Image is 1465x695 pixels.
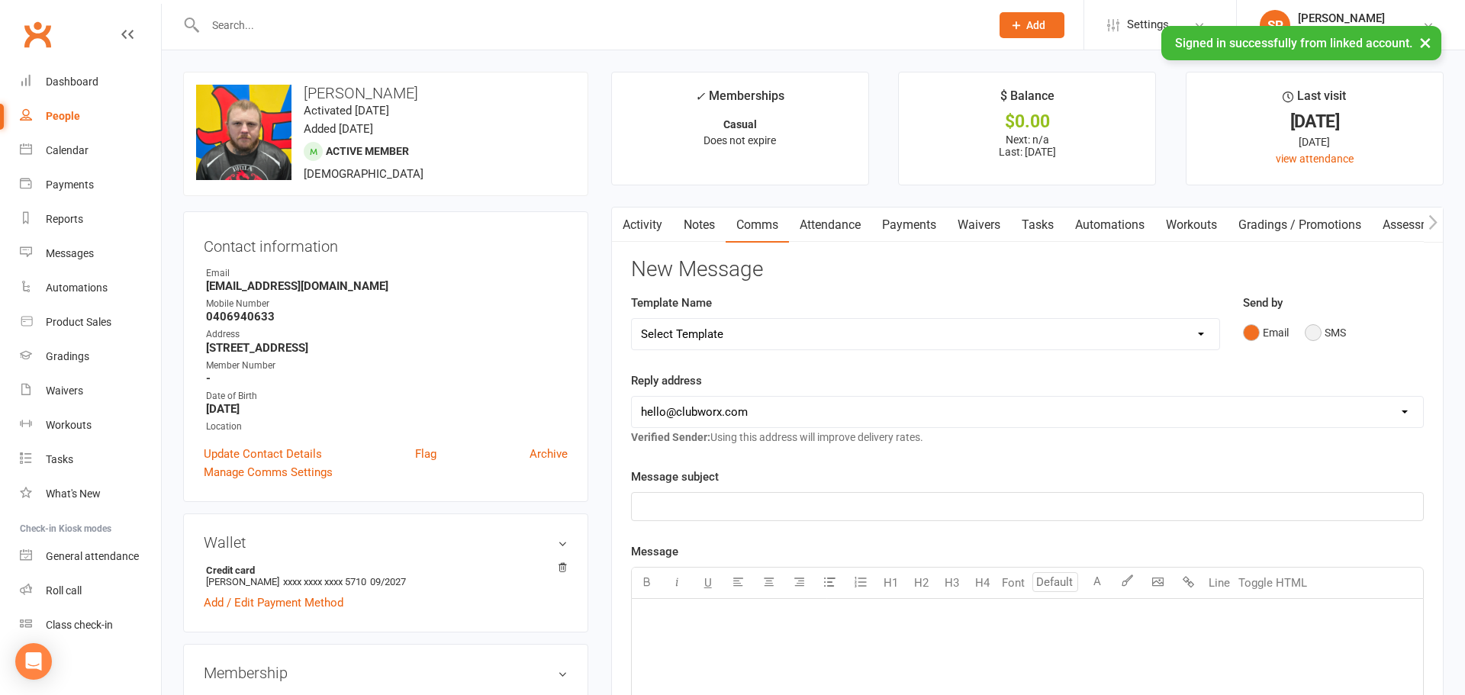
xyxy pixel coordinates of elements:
a: Workouts [1155,208,1228,243]
div: Messages [46,247,94,259]
div: Workouts [46,419,92,431]
a: Waivers [947,208,1011,243]
div: Reports [46,213,83,225]
div: Dashboard [46,76,98,88]
input: Search... [201,14,980,36]
a: Class kiosk mode [20,608,161,642]
a: Automations [1064,208,1155,243]
div: Mobile Number [206,297,568,311]
strong: - [206,372,568,385]
button: A [1082,568,1112,598]
div: Location [206,420,568,434]
div: Waivers [46,385,83,397]
div: [DATE] [1200,134,1429,150]
div: Automations [46,282,108,294]
label: Send by [1243,294,1283,312]
a: Clubworx [18,15,56,53]
a: Gradings [20,339,161,374]
a: Workouts [20,408,161,442]
time: Activated [DATE] [304,104,389,117]
span: xxxx xxxx xxxx 5710 [283,576,366,587]
div: Gradings [46,350,89,362]
input: Default [1032,572,1078,592]
div: Address [206,327,568,342]
div: Class check-in [46,619,113,631]
label: Template Name [631,294,712,312]
a: People [20,99,161,134]
div: Tasks [46,453,73,465]
span: 09/2027 [370,576,406,587]
a: Add / Edit Payment Method [204,594,343,612]
strong: Casual [723,118,757,130]
div: $0.00 [913,114,1141,130]
div: [DATE] [1200,114,1429,130]
div: Roll call [46,584,82,597]
a: Messages [20,236,161,271]
div: Email [206,266,568,281]
button: Add [1000,12,1064,38]
li: [PERSON_NAME] [204,562,568,590]
strong: Credit card [206,565,560,576]
label: Message [631,542,678,561]
div: What's New [46,487,101,500]
h3: Contact information [204,232,568,255]
div: [PERSON_NAME] [1298,11,1405,25]
a: Flag [415,445,436,463]
a: Tasks [20,442,161,477]
a: Dashboard [20,65,161,99]
button: × [1412,26,1439,59]
a: Waivers [20,374,161,408]
label: Message subject [631,468,719,486]
div: General attendance [46,550,139,562]
div: $ Balance [1000,86,1054,114]
div: Date of Birth [206,389,568,404]
time: Added [DATE] [304,122,373,136]
a: General attendance kiosk mode [20,539,161,574]
strong: [STREET_ADDRESS] [206,341,568,355]
h3: [PERSON_NAME] [196,85,575,101]
button: H4 [968,568,998,598]
h3: Wallet [204,534,568,551]
i: ✓ [695,89,705,104]
div: Product Sales [46,316,111,328]
span: [DEMOGRAPHIC_DATA] [304,167,423,181]
div: Rising Sun Martial Arts [1298,25,1405,39]
div: People [46,110,80,122]
span: Settings [1127,8,1169,42]
h3: Membership [204,664,568,681]
strong: [DATE] [206,402,568,416]
div: Member Number [206,359,568,373]
label: Reply address [631,372,702,390]
button: H3 [937,568,968,598]
div: Payments [46,179,94,191]
a: Reports [20,202,161,236]
div: Calendar [46,144,89,156]
a: Assessments [1372,208,1465,243]
span: Using this address will improve delivery rates. [631,431,923,443]
a: Notes [673,208,726,243]
span: Signed in successfully from linked account. [1175,36,1412,50]
a: Calendar [20,134,161,168]
h3: New Message [631,258,1424,282]
div: Open Intercom Messenger [15,643,52,680]
button: Line [1204,568,1235,598]
a: Archive [530,445,568,463]
button: Font [998,568,1029,598]
a: Comms [726,208,789,243]
button: Toggle HTML [1235,568,1311,598]
button: H1 [876,568,906,598]
a: Automations [20,271,161,305]
span: Add [1026,19,1045,31]
a: What's New [20,477,161,511]
a: Payments [20,168,161,202]
a: Manage Comms Settings [204,463,333,481]
span: Does not expire [704,134,776,146]
div: SP [1260,10,1290,40]
button: Email [1243,318,1289,347]
a: Gradings / Promotions [1228,208,1372,243]
button: H2 [906,568,937,598]
p: Next: n/a Last: [DATE] [913,134,1141,158]
a: Payments [871,208,947,243]
a: Roll call [20,574,161,608]
strong: 0406940633 [206,310,568,323]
